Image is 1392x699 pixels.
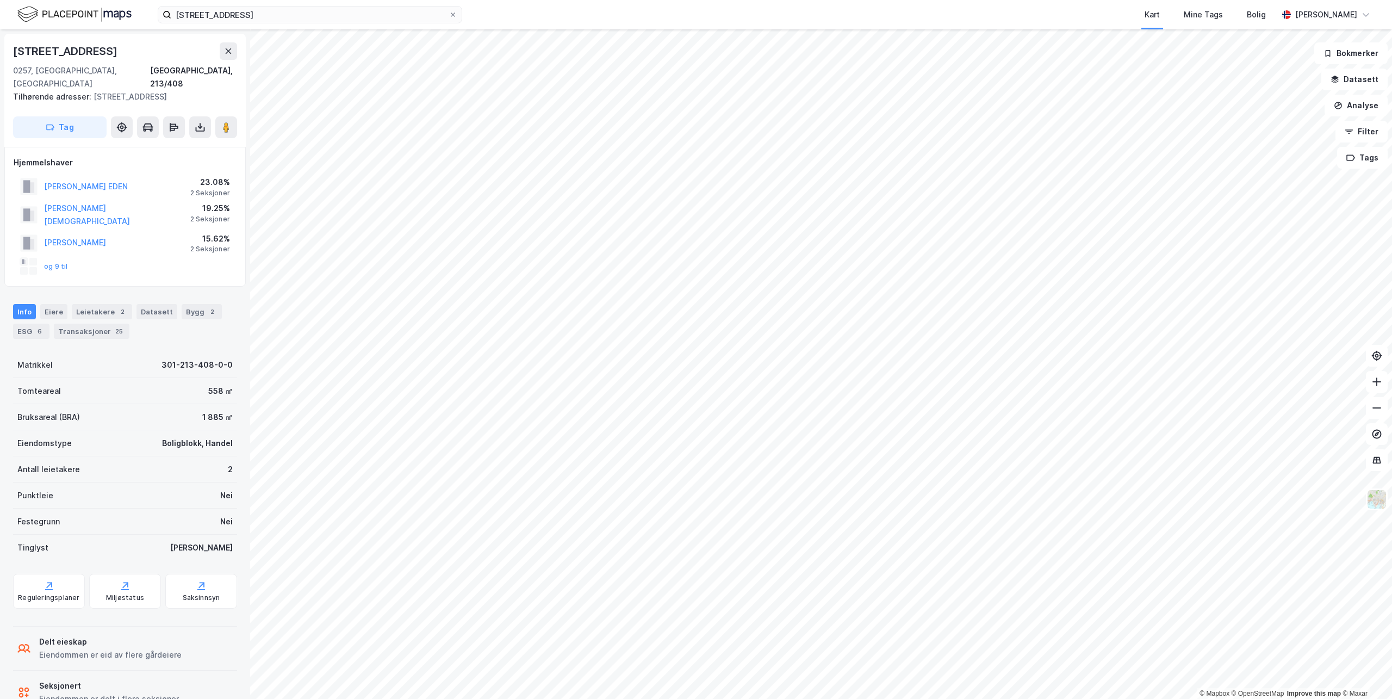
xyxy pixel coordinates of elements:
div: Leietakere [72,304,132,319]
div: 301-213-408-0-0 [161,358,233,372]
div: Saksinnsyn [183,593,220,602]
div: 19.25% [190,202,230,215]
div: 2 [228,463,233,476]
span: Tilhørende adresser: [13,92,94,101]
div: Festegrunn [17,515,60,528]
div: Matrikkel [17,358,53,372]
div: 1 885 ㎡ [202,411,233,424]
div: [GEOGRAPHIC_DATA], 213/408 [150,64,237,90]
div: Info [13,304,36,319]
div: Datasett [136,304,177,319]
div: 6 [34,326,45,337]
button: Tag [13,116,107,138]
img: Z [1366,489,1387,510]
a: Mapbox [1200,690,1229,697]
div: Transaksjoner [54,324,129,339]
div: Mine Tags [1184,8,1223,21]
button: Bokmerker [1314,42,1388,64]
iframe: Chat Widget [1338,647,1392,699]
div: Eiendomstype [17,437,72,450]
div: 2 [117,306,128,317]
div: 15.62% [190,232,230,245]
div: 0257, [GEOGRAPHIC_DATA], [GEOGRAPHIC_DATA] [13,64,150,90]
div: Bolig [1247,8,1266,21]
a: Improve this map [1287,690,1341,697]
div: Bruksareal (BRA) [17,411,80,424]
div: Eiere [40,304,67,319]
div: Reguleringsplaner [18,593,79,602]
div: Delt eieskap [39,635,182,648]
div: Eiendommen er eid av flere gårdeiere [39,648,182,661]
button: Analyse [1325,95,1388,116]
div: 2 Seksjoner [190,215,230,224]
div: Miljøstatus [106,593,144,602]
div: Hjemmelshaver [14,156,237,169]
img: logo.f888ab2527a4732fd821a326f86c7f29.svg [17,5,132,24]
button: Datasett [1321,69,1388,90]
div: 2 Seksjoner [190,189,230,197]
div: 23.08% [190,176,230,189]
div: Bygg [182,304,222,319]
div: Boligblokk, Handel [162,437,233,450]
div: Nei [220,515,233,528]
div: 2 Seksjoner [190,245,230,253]
div: Tinglyst [17,541,48,554]
div: [STREET_ADDRESS] [13,90,228,103]
div: 25 [113,326,125,337]
div: [PERSON_NAME] [170,541,233,554]
div: Tomteareal [17,385,61,398]
button: Tags [1337,147,1388,169]
div: Antall leietakere [17,463,80,476]
input: Søk på adresse, matrikkel, gårdeiere, leietakere eller personer [171,7,449,23]
div: [STREET_ADDRESS] [13,42,120,60]
div: Nei [220,489,233,502]
div: Kontrollprogram for chat [1338,647,1392,699]
div: [PERSON_NAME] [1295,8,1357,21]
button: Filter [1335,121,1388,143]
div: Punktleie [17,489,53,502]
div: 2 [207,306,217,317]
div: Seksjonert [39,679,179,692]
div: 558 ㎡ [208,385,233,398]
div: Kart [1145,8,1160,21]
div: ESG [13,324,49,339]
a: OpenStreetMap [1232,690,1284,697]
